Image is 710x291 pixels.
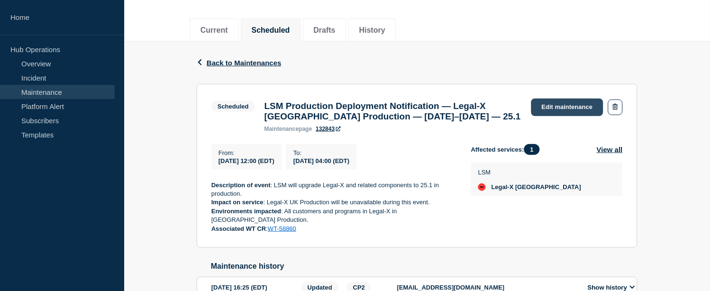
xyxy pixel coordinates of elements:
[200,26,228,35] button: Current
[211,181,456,199] p: : LSM will upgrade Legal-X and related components to 25.1 in production.
[252,26,290,35] button: Scheduled
[478,183,486,191] div: down
[316,126,340,132] a: 132843
[211,182,271,189] strong: Description of event
[211,207,456,225] p: : All customers and programs in Legal-X in [GEOGRAPHIC_DATA] Production.
[211,208,281,215] strong: Environments impacted
[478,169,581,176] p: LSM
[524,144,540,155] span: 1
[211,101,255,112] span: Scheduled
[211,225,266,232] strong: Associated WT CR
[197,59,282,67] button: Back to Maintenances
[264,126,312,132] p: page
[264,101,522,122] h3: LSM Production Deployment Notification — Legal-X [GEOGRAPHIC_DATA] Production — [DATE]–[DATE] — 25.1
[211,225,456,233] p: :
[293,149,349,156] p: To :
[293,157,349,164] span: [DATE] 04:00 (EDT)
[211,198,456,207] p: : Legal-X UK Production will be unavailable during this event.
[397,284,577,291] p: [EMAIL_ADDRESS][DOMAIN_NAME]
[211,262,637,271] h2: Maintenance history
[207,59,282,67] span: Back to Maintenances
[211,199,264,206] strong: Impact on service
[268,225,296,232] a: WT-58860
[492,183,581,191] span: Legal-X [GEOGRAPHIC_DATA]
[218,149,274,156] p: From :
[531,99,603,116] a: Edit maintenance
[264,126,299,132] span: maintenance
[597,144,623,155] button: View all
[218,157,274,164] span: [DATE] 12:00 (EDT)
[471,144,545,155] span: Affected services:
[314,26,336,35] button: Drafts
[359,26,385,35] button: History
